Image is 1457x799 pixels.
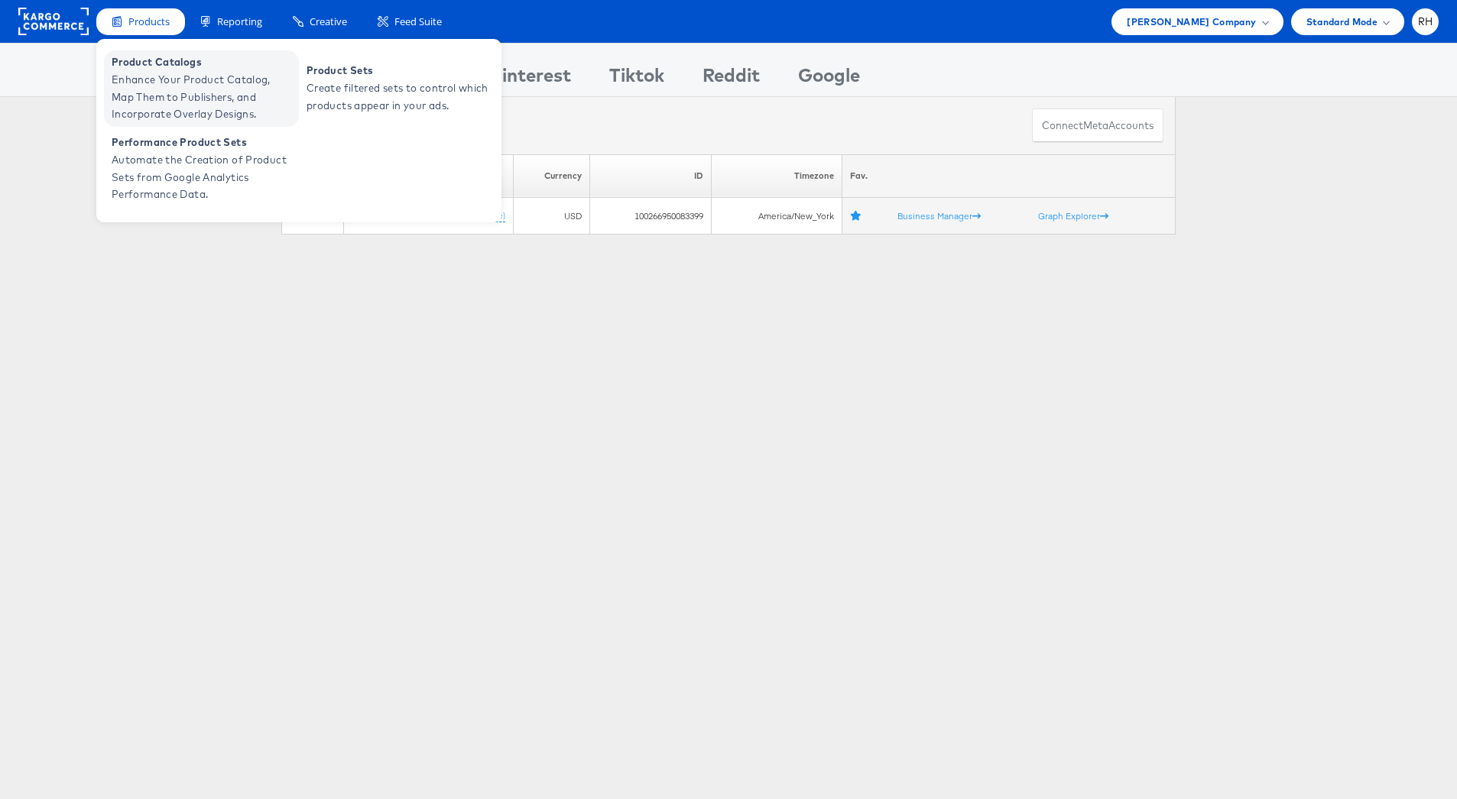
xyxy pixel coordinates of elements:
span: Automate the Creation of Product Sets from Google Analytics Performance Data. [112,151,295,203]
span: Create filtered sets to control which products appear in your ads. [307,79,490,115]
span: Feed Suite [394,15,442,29]
span: Product Catalogs [112,53,295,71]
a: Business Manager [897,210,981,222]
span: Enhance Your Product Catalog, Map Them to Publishers, and Incorporate Overlay Designs. [112,71,295,123]
th: ID [589,154,711,198]
td: 100266950083399 [589,198,711,235]
span: [PERSON_NAME] Company [1127,14,1256,30]
a: Performance Product Sets Automate the Creation of Product Sets from Google Analytics Performance ... [104,131,299,207]
a: Graph Explorer [1038,210,1108,222]
span: RH [1418,17,1433,27]
span: meta [1083,118,1108,133]
td: USD [513,198,589,235]
span: Products [128,15,170,29]
span: Performance Product Sets [112,134,295,151]
span: Product Sets [307,62,490,79]
div: Reddit [703,62,760,96]
span: Creative [310,15,347,29]
th: Timezone [711,154,842,198]
td: America/New_York [711,198,842,235]
button: ConnectmetaAccounts [1032,108,1163,143]
a: Product Sets Create filtered sets to control which products appear in your ads. [299,50,494,127]
div: Pinterest [490,62,571,96]
span: Standard Mode [1306,14,1377,30]
a: Product Catalogs Enhance Your Product Catalog, Map Them to Publishers, and Incorporate Overlay De... [104,50,299,127]
div: Tiktok [609,62,664,96]
th: Currency [513,154,589,198]
span: Reporting [217,15,262,29]
div: Google [798,62,860,96]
